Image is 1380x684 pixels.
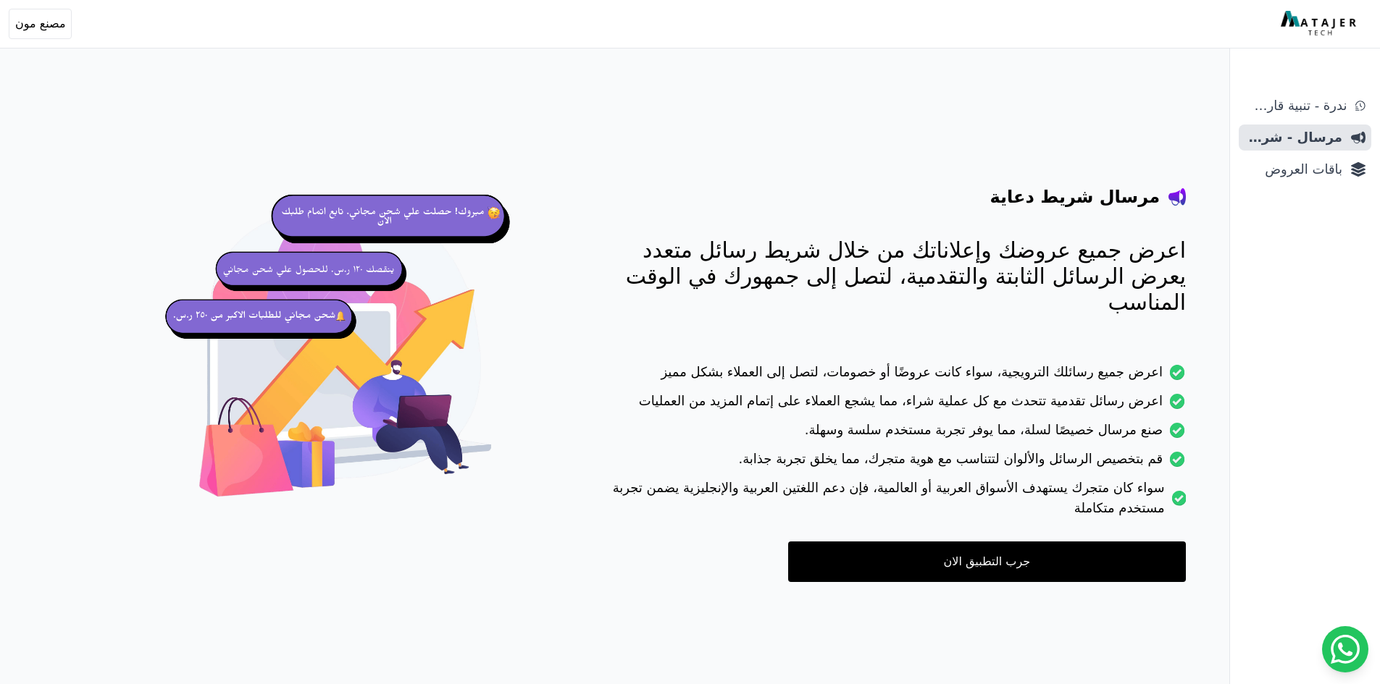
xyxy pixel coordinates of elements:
a: جرب التطبيق الان [788,541,1186,582]
li: اعرض جميع رسائلك الترويجية، سواء كانت عروضًا أو خصومات، لتصل إلى العملاء بشكل مميز [589,362,1186,391]
li: صنع مرسال خصيصًا لسلة، مما يوفر تجربة مستخدم سلسة وسهلة. [589,420,1186,449]
span: مرسال - شريط دعاية [1245,127,1342,148]
p: اعرض جميع عروضك وإعلاناتك من خلال شريط رسائل متعدد يعرض الرسائل الثابتة والتقدمية، لتصل إلى جمهور... [589,237,1186,316]
li: قم بتخصيص الرسائل والألوان لتتناسب مع هوية متجرك، مما يخلق تجربة جذابة. [589,449,1186,478]
span: ندرة - تنبية قارب علي النفاذ [1245,96,1347,116]
span: مصنع مون [15,15,65,33]
span: باقات العروض [1245,159,1342,180]
button: مصنع مون [9,9,72,39]
img: MatajerTech Logo [1281,11,1360,37]
li: اعرض رسائل تقدمية تتحدث مع كل عملية شراء، مما يشجع العملاء على إتمام المزيد من العمليات [589,391,1186,420]
img: hero [160,174,531,544]
li: سواء كان متجرك يستهدف الأسواق العربية أو العالمية، فإن دعم اللغتين العربية والإنجليزية يضمن تجربة... [589,478,1186,527]
h4: مرسال شريط دعاية [990,185,1160,208]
